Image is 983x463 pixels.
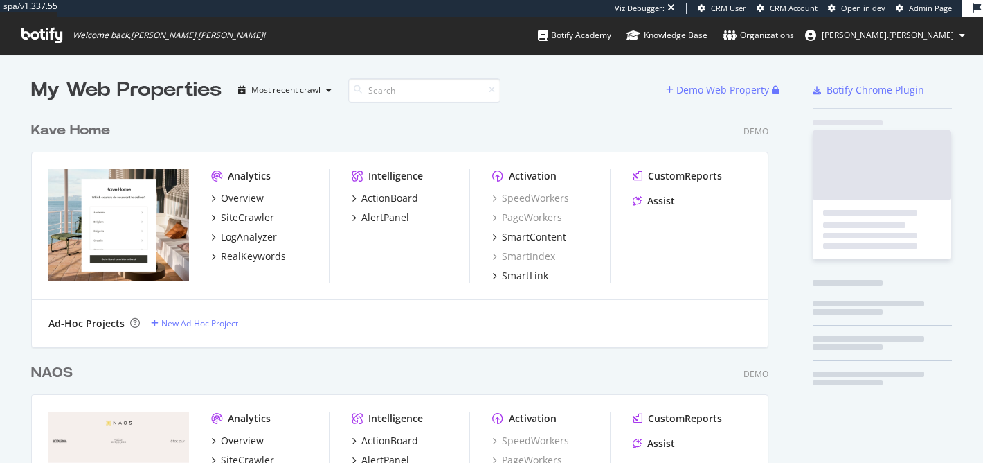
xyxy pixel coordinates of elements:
[827,83,924,97] div: Botify Chrome Plugin
[538,17,611,54] a: Botify Academy
[626,28,707,42] div: Knowledge Base
[348,78,500,103] input: Search
[211,211,274,225] a: SiteCrawler
[813,83,924,97] a: Botify Chrome Plugin
[723,28,794,42] div: Organizations
[492,250,555,263] a: SmartIndex
[666,79,772,101] button: Demo Web Property
[502,230,566,244] div: SmartContent
[211,250,286,263] a: RealKeywords
[211,230,277,244] a: LogAnalyzer
[538,28,611,42] div: Botify Academy
[31,121,110,141] div: Kave Home
[757,3,818,14] a: CRM Account
[48,317,125,331] div: Ad-Hoc Projects
[361,434,418,448] div: ActionBoard
[743,368,768,380] div: Demo
[228,169,271,183] div: Analytics
[794,24,976,46] button: [PERSON_NAME].[PERSON_NAME]
[723,17,794,54] a: Organizations
[368,169,423,183] div: Intelligence
[221,230,277,244] div: LogAnalyzer
[492,211,562,225] a: PageWorkers
[743,125,768,137] div: Demo
[648,412,722,426] div: CustomReports
[633,412,722,426] a: CustomReports
[31,363,73,383] div: NAOS
[361,211,409,225] div: AlertPanel
[896,3,952,14] a: Admin Page
[711,3,746,13] span: CRM User
[251,86,321,94] div: Most recent crawl
[666,84,772,96] a: Demo Web Property
[492,434,569,448] a: SpeedWorkers
[502,269,548,283] div: SmartLink
[648,169,722,183] div: CustomReports
[509,169,557,183] div: Activation
[151,317,238,329] a: New Ad-Hoc Project
[492,269,548,283] a: SmartLink
[615,3,665,14] div: Viz Debugger:
[841,3,885,13] span: Open in dev
[492,230,566,244] a: SmartContent
[352,434,418,448] a: ActionBoard
[48,169,189,281] img: Kave Home
[221,434,264,448] div: Overview
[647,437,675,451] div: Assist
[31,121,116,141] a: Kave Home
[698,3,746,14] a: CRM User
[221,211,274,225] div: SiteCrawler
[633,169,722,183] a: CustomReports
[828,3,885,14] a: Open in dev
[770,3,818,13] span: CRM Account
[31,363,78,383] a: NAOS
[647,194,675,208] div: Assist
[228,412,271,426] div: Analytics
[492,191,569,205] a: SpeedWorkers
[211,434,264,448] a: Overview
[676,83,769,97] div: Demo Web Property
[509,412,557,426] div: Activation
[31,76,222,104] div: My Web Properties
[368,412,423,426] div: Intelligence
[221,250,286,263] div: RealKeywords
[161,317,238,329] div: New Ad-Hoc Project
[822,29,954,41] span: charles.lemaire
[909,3,952,13] span: Admin Page
[626,17,707,54] a: Knowledge Base
[352,211,409,225] a: AlertPanel
[211,191,264,205] a: Overview
[233,79,337,101] button: Most recent crawl
[361,191,418,205] div: ActionBoard
[221,191,264,205] div: Overview
[633,194,675,208] a: Assist
[352,191,418,205] a: ActionBoard
[633,437,675,451] a: Assist
[73,30,265,41] span: Welcome back, [PERSON_NAME].[PERSON_NAME] !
